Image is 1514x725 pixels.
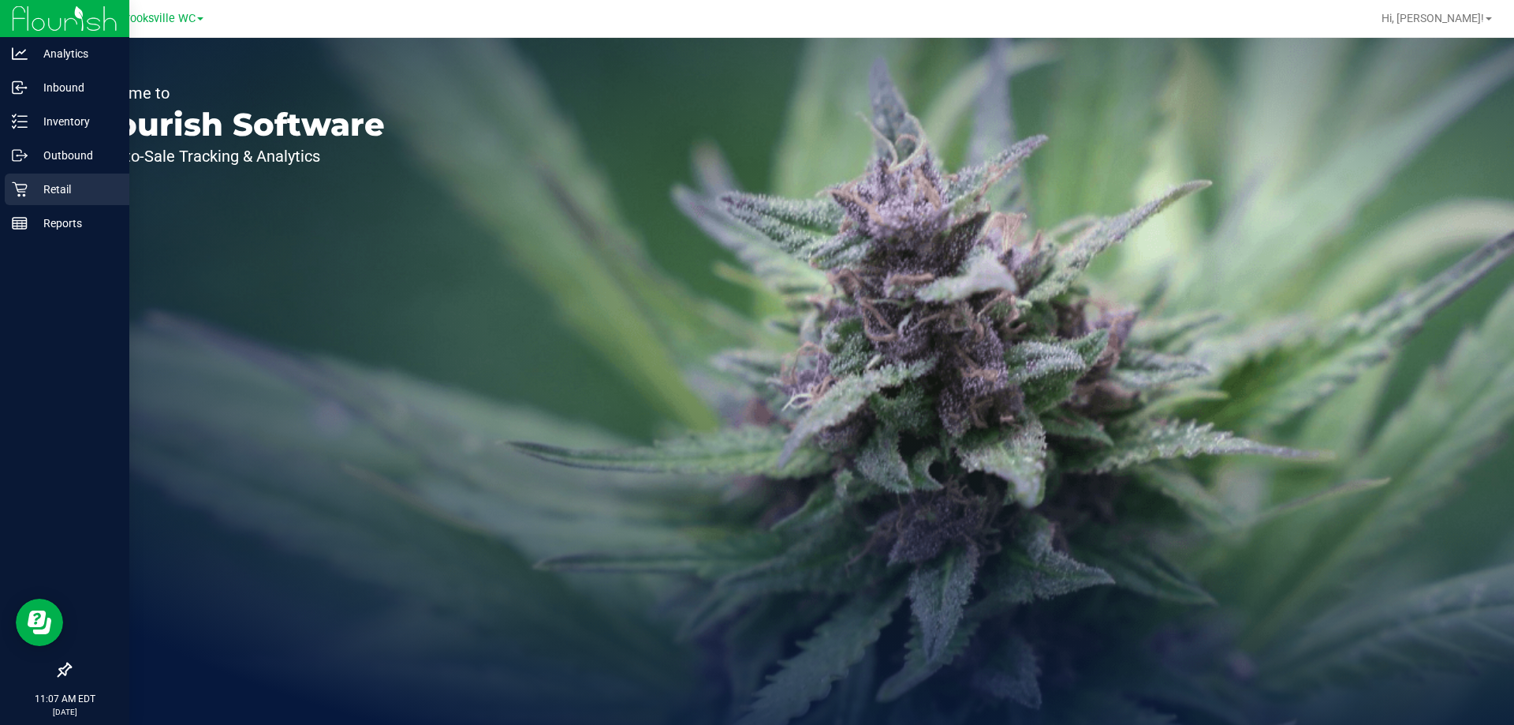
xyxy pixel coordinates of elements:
[12,148,28,163] inline-svg: Outbound
[85,148,385,164] p: Seed-to-Sale Tracking & Analytics
[12,215,28,231] inline-svg: Reports
[7,706,122,718] p: [DATE]
[119,12,196,25] span: Brooksville WC
[28,214,122,233] p: Reports
[28,78,122,97] p: Inbound
[16,599,63,646] iframe: Resource center
[12,114,28,129] inline-svg: Inventory
[12,46,28,62] inline-svg: Analytics
[28,146,122,165] p: Outbound
[1382,12,1484,24] span: Hi, [PERSON_NAME]!
[85,109,385,140] p: Flourish Software
[28,112,122,131] p: Inventory
[12,80,28,95] inline-svg: Inbound
[7,692,122,706] p: 11:07 AM EDT
[28,180,122,199] p: Retail
[28,44,122,63] p: Analytics
[85,85,385,101] p: Welcome to
[12,181,28,197] inline-svg: Retail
